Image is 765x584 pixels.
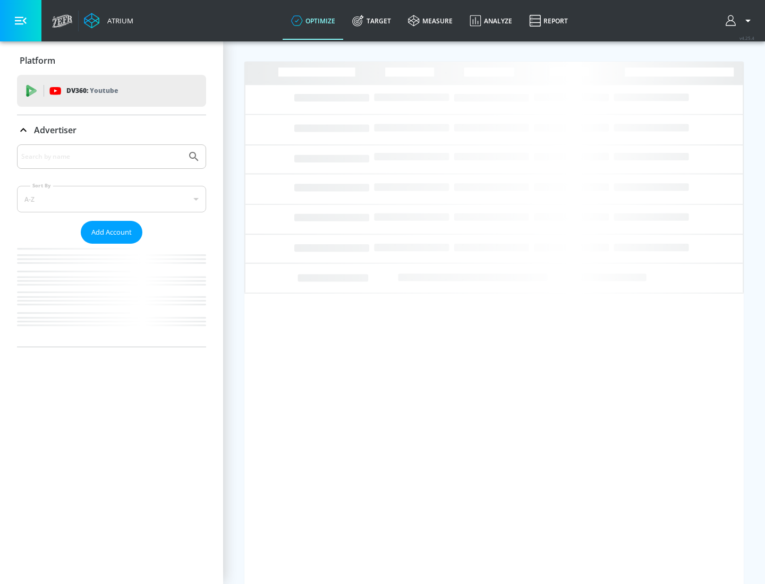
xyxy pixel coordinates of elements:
div: Atrium [103,16,133,25]
a: optimize [283,2,344,40]
span: v 4.25.4 [739,35,754,41]
p: Youtube [90,85,118,96]
p: DV360: [66,85,118,97]
a: Report [521,2,576,40]
p: Advertiser [34,124,76,136]
div: Platform [17,46,206,75]
input: Search by name [21,150,182,164]
a: Analyze [461,2,521,40]
a: Atrium [84,13,133,29]
button: Add Account [81,221,142,244]
span: Add Account [91,226,132,238]
nav: list of Advertiser [17,244,206,347]
label: Sort By [30,182,53,189]
div: Advertiser [17,144,206,347]
div: A-Z [17,186,206,212]
div: Advertiser [17,115,206,145]
p: Platform [20,55,55,66]
div: DV360: Youtube [17,75,206,107]
a: measure [399,2,461,40]
a: Target [344,2,399,40]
